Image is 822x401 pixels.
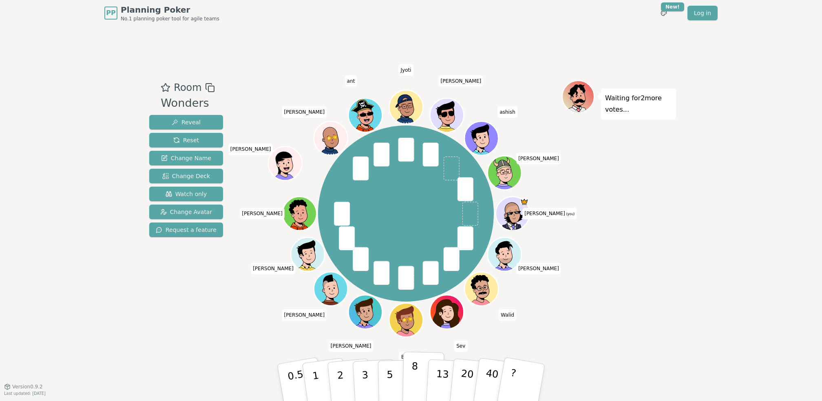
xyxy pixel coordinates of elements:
button: Add as favourite [161,80,170,95]
span: Room [174,80,201,95]
span: Click to change your name [499,309,516,321]
a: PPPlanning PokerNo.1 planning poker tool for agile teams [104,4,219,22]
span: (you) [565,212,575,216]
span: Last updated: [DATE] [4,391,46,396]
span: Reveal [172,118,201,126]
button: Change Deck [149,169,223,183]
span: Planning Poker [121,4,219,15]
span: Click to change your name [282,106,327,118]
button: New! [656,6,671,20]
span: No.1 planning poker tool for agile teams [121,15,219,22]
span: Change Avatar [160,208,212,216]
span: Request a feature [156,226,217,234]
span: Jay is the host [520,198,528,206]
button: Change Name [149,151,223,165]
button: Reset [149,133,223,148]
span: Click to change your name [398,64,413,76]
span: Click to change your name [516,263,561,274]
span: Watch only [166,190,207,198]
p: Waiting for 2 more votes... [605,93,672,115]
span: Change Deck [162,172,210,180]
span: Click to change your name [240,208,285,219]
span: Click to change your name [399,351,413,363]
a: Log in [687,6,718,20]
button: Version0.9.2 [4,383,43,390]
span: Click to change your name [516,153,561,164]
button: Watch only [149,187,223,201]
button: Change Avatar [149,205,223,219]
button: Click to change your avatar [497,198,528,229]
div: Wonders [161,95,214,112]
button: Request a feature [149,223,223,237]
span: Click to change your name [282,309,327,321]
button: Reveal [149,115,223,130]
span: Click to change your name [497,106,517,118]
span: Click to change your name [438,75,483,87]
span: Click to change your name [251,263,296,274]
span: Click to change your name [454,340,467,352]
span: Click to change your name [329,340,373,352]
span: PP [106,8,115,18]
span: Click to change your name [228,143,273,155]
span: Reset [173,136,199,144]
span: Change Name [161,154,211,162]
span: Click to change your name [522,208,577,219]
div: New! [661,2,684,11]
span: Click to change your name [345,75,357,87]
span: Version 0.9.2 [12,383,43,390]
